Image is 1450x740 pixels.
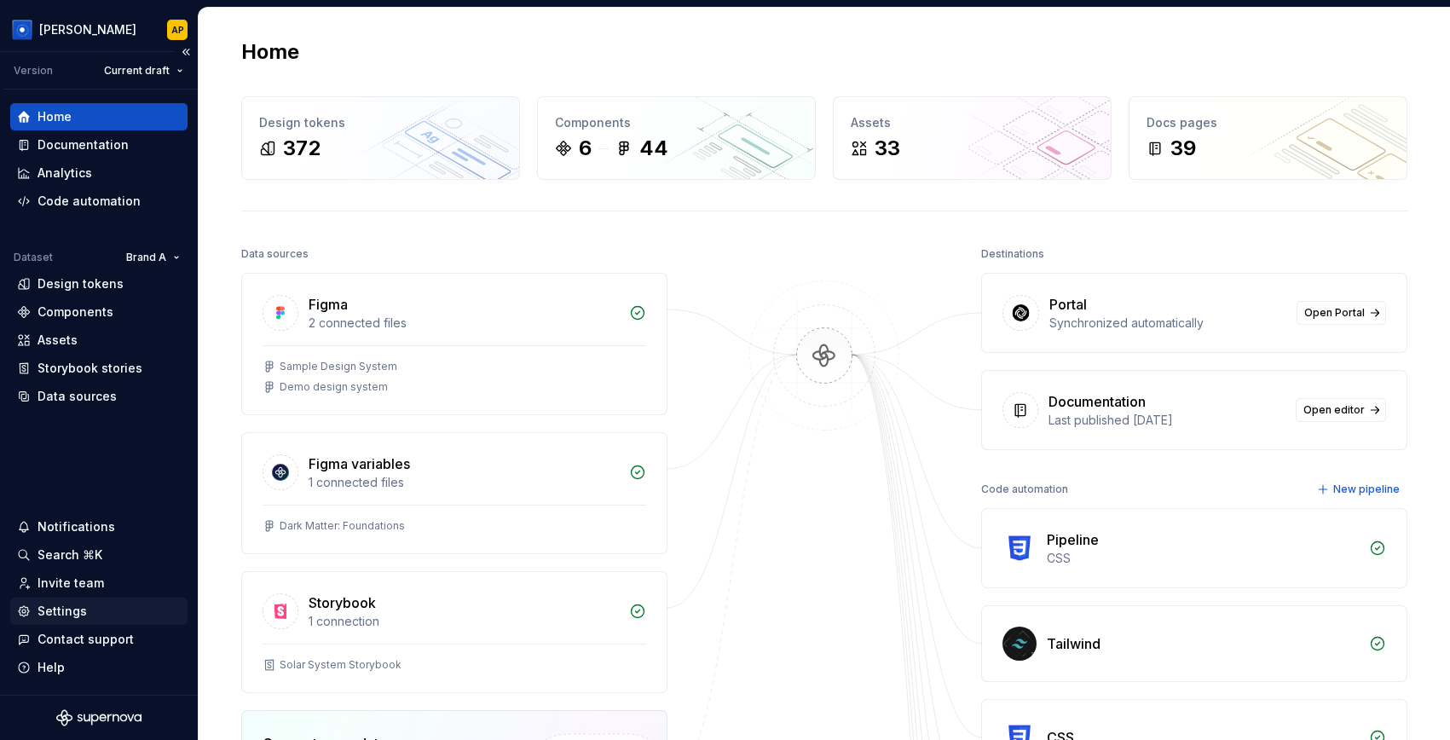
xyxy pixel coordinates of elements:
a: Assets [10,327,188,354]
a: Storybook stories [10,355,188,382]
span: New pipeline [1333,483,1400,496]
div: 1 connection [309,613,619,630]
a: Home [10,103,188,130]
a: Documentation [10,131,188,159]
div: 1 connected files [309,474,619,491]
div: Invite team [38,575,104,592]
div: Settings [38,603,87,620]
svg: Supernova Logo [56,709,142,726]
div: 33 [875,135,900,162]
a: Code automation [10,188,188,215]
a: Design tokens [10,270,188,298]
div: Code automation [981,477,1068,501]
div: Documentation [1049,391,1146,412]
div: Dataset [14,251,53,264]
a: Figma variables1 connected filesDark Matter: Foundations [241,432,667,554]
h2: Home [241,38,299,66]
div: Code automation [38,193,141,210]
div: Figma variables [309,454,410,474]
button: Notifications [10,513,188,541]
img: 049812b6-2877-400d-9dc9-987621144c16.png [12,20,32,40]
div: 372 [283,135,321,162]
div: Figma [309,294,348,315]
div: Search ⌘K [38,546,102,564]
button: Help [10,654,188,681]
div: Assets [38,332,78,349]
div: Assets [851,114,1094,131]
button: Brand A [118,246,188,269]
div: Solar System Storybook [280,658,401,672]
div: Notifications [38,518,115,535]
div: Design tokens [38,275,124,292]
div: Demo design system [280,380,388,394]
span: Current draft [104,64,170,78]
div: CSS [1047,550,1359,567]
div: Contact support [38,631,134,648]
div: 39 [1170,135,1196,162]
div: Sample Design System [280,360,397,373]
button: [PERSON_NAME]AP [3,11,194,48]
div: Data sources [38,388,117,405]
a: Invite team [10,569,188,597]
a: Analytics [10,159,188,187]
button: Current draft [96,59,191,83]
span: Brand A [126,251,166,264]
div: Components [38,304,113,321]
a: Open editor [1296,398,1386,422]
a: Assets33 [833,96,1112,180]
a: Settings [10,598,188,625]
div: Analytics [38,165,92,182]
button: Search ⌘K [10,541,188,569]
div: Dark Matter: Foundations [280,519,405,533]
a: Docs pages39 [1129,96,1407,180]
a: Components644 [537,96,816,180]
div: [PERSON_NAME] [39,21,136,38]
button: Contact support [10,626,188,653]
div: AP [171,23,184,37]
button: Collapse sidebar [174,40,198,64]
div: Storybook stories [38,360,142,377]
div: Docs pages [1147,114,1389,131]
div: Synchronized automatically [1049,315,1286,332]
div: Storybook [309,593,376,613]
div: 2 connected files [309,315,619,332]
span: Open editor [1303,403,1365,417]
div: Portal [1049,294,1087,315]
a: Data sources [10,383,188,410]
a: Open Portal [1297,301,1386,325]
a: Storybook1 connectionSolar System Storybook [241,571,667,693]
div: Data sources [241,242,309,266]
div: Home [38,108,72,125]
div: 6 [579,135,592,162]
span: Open Portal [1304,306,1365,320]
div: Version [14,64,53,78]
div: Design tokens [259,114,502,131]
div: Documentation [38,136,129,153]
div: Pipeline [1047,529,1099,550]
div: Destinations [981,242,1044,266]
button: New pipeline [1312,477,1407,501]
div: Last published [DATE] [1049,412,1285,429]
div: Help [38,659,65,676]
div: Components [555,114,798,131]
a: Components [10,298,188,326]
a: Figma2 connected filesSample Design SystemDemo design system [241,273,667,415]
div: Tailwind [1047,633,1100,654]
div: 44 [639,135,668,162]
a: Design tokens372 [241,96,520,180]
